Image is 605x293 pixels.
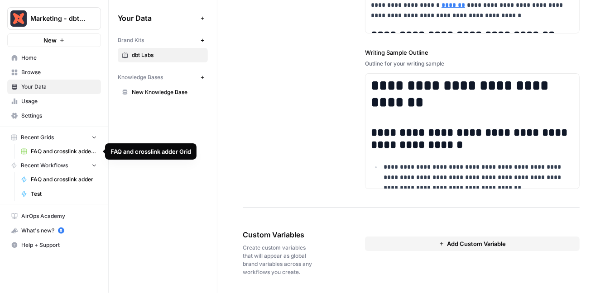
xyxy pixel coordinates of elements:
[8,224,101,237] div: What's new?
[10,10,27,27] img: Marketing - dbt Labs Logo
[7,51,101,65] a: Home
[7,7,101,30] button: Workspace: Marketing - dbt Labs
[7,80,101,94] a: Your Data
[17,172,101,187] a: FAQ and crosslink adder
[7,94,101,109] a: Usage
[31,175,97,184] span: FAQ and crosslink adder
[365,60,580,68] div: Outline for your writing sample
[31,147,97,156] span: FAQ and crosslink adder Grid
[21,83,97,91] span: Your Data
[132,51,204,59] span: dbt Labs
[118,73,163,81] span: Knowledge Bases
[21,97,97,105] span: Usage
[365,236,580,251] button: Add Custom Variable
[447,239,506,248] span: Add Custom Variable
[21,54,97,62] span: Home
[31,190,97,198] span: Test
[43,36,57,45] span: New
[21,112,97,120] span: Settings
[17,144,101,159] a: FAQ and crosslink adder Grid
[118,36,144,44] span: Brand Kits
[7,223,101,238] button: What's new? 5
[7,65,101,80] a: Browse
[7,209,101,223] a: AirOps Academy
[58,227,64,234] a: 5
[21,161,68,170] span: Recent Workflows
[365,48,580,57] label: Writing Sample Outline
[21,68,97,76] span: Browse
[7,33,101,47] button: New
[243,229,314,240] span: Custom Variables
[7,131,101,144] button: Recent Grids
[132,88,204,96] span: New Knowledge Base
[118,48,208,62] a: dbt Labs
[118,13,197,24] span: Your Data
[118,85,208,99] a: New Knowledge Base
[21,133,54,142] span: Recent Grids
[243,244,314,276] span: Create custom variables that will appear as global brand variables across any workflows you create.
[110,147,191,156] div: FAQ and crosslink adder Grid
[60,228,62,233] text: 5
[21,212,97,220] span: AirOps Academy
[30,14,85,23] span: Marketing - dbt Labs
[21,241,97,249] span: Help + Support
[17,187,101,201] a: Test
[7,109,101,123] a: Settings
[7,159,101,172] button: Recent Workflows
[7,238,101,252] button: Help + Support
